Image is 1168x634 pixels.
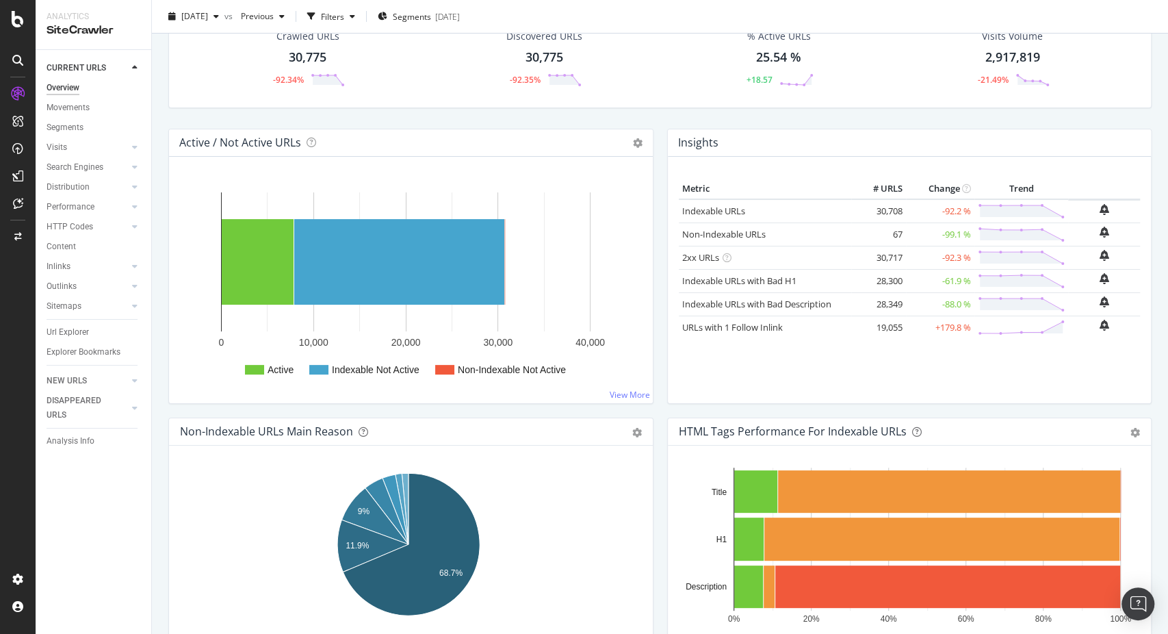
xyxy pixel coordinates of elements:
a: DISAPPEARED URLS [47,394,128,422]
a: Inlinks [47,259,128,274]
a: Indexable URLs with Bad H1 [682,275,796,287]
div: % Active URLs [747,29,811,43]
div: Open Intercom Messenger [1121,587,1154,620]
div: Analytics [47,11,140,23]
a: HTTP Codes [47,220,128,234]
div: Visits [47,140,67,155]
text: 40,000 [575,337,605,348]
i: Options [633,138,643,148]
svg: A chart. [679,468,1134,626]
div: NEW URLS [47,374,87,388]
text: H1 [716,535,727,544]
text: 80% [1035,614,1051,624]
div: Non-Indexable URLs Main Reason [180,424,353,438]
div: Segments [47,121,83,135]
a: Performance [47,200,128,214]
div: -92.35% [510,74,541,86]
text: 20% [803,614,819,624]
span: Segments [393,10,431,22]
span: vs [224,10,235,22]
div: +18.57 [747,74,773,86]
div: Visits Volume [982,29,1043,43]
div: 30,775 [525,49,563,66]
div: Distribution [47,180,90,194]
td: -92.3 % [906,246,974,269]
a: Overview [47,81,142,95]
text: 30,000 [483,337,512,348]
div: Analysis Info [47,434,94,448]
text: 60% [957,614,974,624]
div: [DATE] [435,10,460,22]
text: Non-Indexable Not Active [458,364,566,375]
span: Previous [235,10,274,22]
div: Performance [47,200,94,214]
text: Title [711,487,727,496]
div: bell-plus [1100,250,1109,261]
a: Outlinks [47,279,128,294]
td: 19,055 [851,316,906,339]
div: SiteCrawler [47,23,140,38]
a: CURRENT URLS [47,61,128,75]
text: 68.7% [439,568,463,577]
a: Visits [47,140,128,155]
div: gear [1130,428,1140,438]
div: Content [47,240,76,254]
a: Content [47,240,142,254]
td: -88.0 % [906,292,974,316]
a: Indexable URLs [682,205,745,217]
a: Url Explorer [47,325,142,340]
td: 30,708 [851,199,906,223]
a: View More [610,389,650,401]
a: Segments [47,121,142,135]
div: Search Engines [47,160,103,175]
div: A chart. [180,179,642,392]
td: -92.2 % [906,199,974,223]
div: CURRENT URLS [47,61,106,75]
div: bell-plus [1100,204,1109,215]
text: Indexable Not Active [332,364,419,375]
button: Previous [235,5,290,27]
a: Distribution [47,180,128,194]
a: NEW URLS [47,374,128,388]
button: Segments[DATE] [372,5,465,27]
th: Trend [974,179,1068,199]
td: +179.8 % [906,316,974,339]
div: HTTP Codes [47,220,93,234]
td: 28,349 [851,292,906,316]
div: -92.34% [273,74,304,86]
text: 40% [880,614,896,624]
button: [DATE] [163,5,224,27]
text: 11.9% [346,541,369,550]
td: 67 [851,223,906,246]
div: bell-plus [1100,320,1109,331]
a: Indexable URLs with Bad Description [682,298,831,310]
div: Movements [47,101,90,115]
th: Metric [679,179,851,199]
div: gear [632,428,642,438]
div: Crawled URLs [276,29,339,43]
td: -99.1 % [906,223,974,246]
td: 28,300 [851,269,906,292]
a: Sitemaps [47,299,128,314]
span: 2025 Aug. 17th [181,10,208,22]
div: HTML Tags Performance for Indexable URLs [679,424,907,438]
td: 30,717 [851,246,906,269]
text: 0% [727,614,740,624]
text: Description [685,582,726,592]
button: Filters [302,5,361,27]
a: Non-Indexable URLs [682,228,766,240]
div: bell-plus [1100,296,1109,307]
div: -21.49% [978,74,1009,86]
div: 30,775 [289,49,326,66]
text: 9% [358,507,370,516]
svg: A chart. [180,468,636,626]
h4: Active / Not Active URLs [179,134,301,152]
div: Inlinks [47,259,70,274]
div: DISAPPEARED URLS [47,394,116,422]
text: Active [268,364,294,375]
a: URLs with 1 Follow Inlink [682,321,783,333]
a: Movements [47,101,142,115]
div: Discovered URLs [506,29,582,43]
div: Sitemaps [47,299,81,314]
